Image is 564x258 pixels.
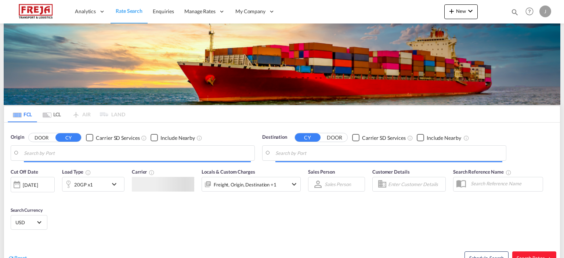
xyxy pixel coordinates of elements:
md-tab-item: LCL [37,106,66,122]
md-checkbox: Checkbox No Ink [86,134,140,141]
span: My Company [235,8,265,15]
md-pagination-wrapper: Use the left and right arrow keys to navigate between tabs [8,106,125,122]
span: New [447,8,475,14]
span: USD [15,219,36,226]
span: Search Currency [11,207,43,213]
md-icon: The selected Trucker/Carrierwill be displayed in the rate results If the rates are from another f... [149,170,155,175]
md-icon: icon-magnify [511,8,519,16]
div: [DATE] [23,182,38,188]
button: DOOR [29,134,54,142]
img: 586607c025bf11f083711d99603023e7.png [11,3,61,20]
div: icon-magnify [511,8,519,19]
div: [DATE] [11,177,55,192]
span: Sales Person [308,169,335,175]
span: Enquiries [153,8,174,14]
button: icon-plus 400-fgNewicon-chevron-down [444,4,478,19]
div: Carrier SD Services [96,134,140,142]
md-icon: icon-information-outline [85,170,91,175]
span: Search Reference Name [453,169,511,175]
input: Enter Customer Details [388,179,443,190]
span: Rate Search [116,8,142,14]
md-icon: Unchecked: Search for CY (Container Yard) services for all selected carriers.Checked : Search for... [141,135,147,141]
button: CY [295,133,321,142]
div: Freight Origin Destination Factory Stuffingicon-chevron-down [202,177,301,192]
div: Carrier SD Services [362,134,406,142]
md-icon: icon-chevron-down [466,7,475,15]
div: 20GP x1 [74,179,93,190]
div: Include Nearby [427,134,461,142]
md-datepicker: Select [11,192,16,201]
span: Carrier [132,169,155,175]
span: Manage Rates [184,8,216,15]
md-icon: Unchecked: Search for CY (Container Yard) services for all selected carriers.Checked : Search for... [407,135,413,141]
div: J [539,6,551,17]
input: Search Reference Name [467,178,543,189]
span: Cut Off Date [11,169,38,175]
span: Destination [262,134,287,141]
div: Help [523,5,539,18]
md-icon: icon-chevron-down [110,180,122,189]
img: LCL+%26+FCL+BACKGROUND.png [4,23,560,105]
md-select: Select Currency: $ USDUnited States Dollar [15,217,43,228]
md-checkbox: Checkbox No Ink [352,134,406,141]
span: Locals & Custom Charges [202,169,255,175]
span: Customer Details [372,169,409,175]
span: Origin [11,134,24,141]
md-icon: icon-chevron-down [290,180,299,189]
button: DOOR [322,134,347,142]
input: Search by Port [275,148,502,159]
md-icon: Your search will be saved by the below given name [506,170,511,175]
md-icon: icon-plus 400-fg [447,7,456,15]
input: Search by Port [24,148,251,159]
md-checkbox: Checkbox No Ink [417,134,461,141]
button: CY [55,133,81,142]
span: Help [523,5,536,18]
md-select: Sales Person [324,179,352,190]
md-checkbox: Checkbox No Ink [151,134,195,141]
md-icon: Unchecked: Ignores neighbouring ports when fetching rates.Checked : Includes neighbouring ports w... [463,135,469,141]
div: Freight Origin Destination Factory Stuffing [214,179,276,190]
div: 20GP x1icon-chevron-down [62,177,124,192]
div: Include Nearby [160,134,195,142]
md-icon: Unchecked: Ignores neighbouring ports when fetching rates.Checked : Includes neighbouring ports w... [196,135,202,141]
md-tab-item: FCL [8,106,37,122]
span: Analytics [75,8,96,15]
span: Load Type [62,169,91,175]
